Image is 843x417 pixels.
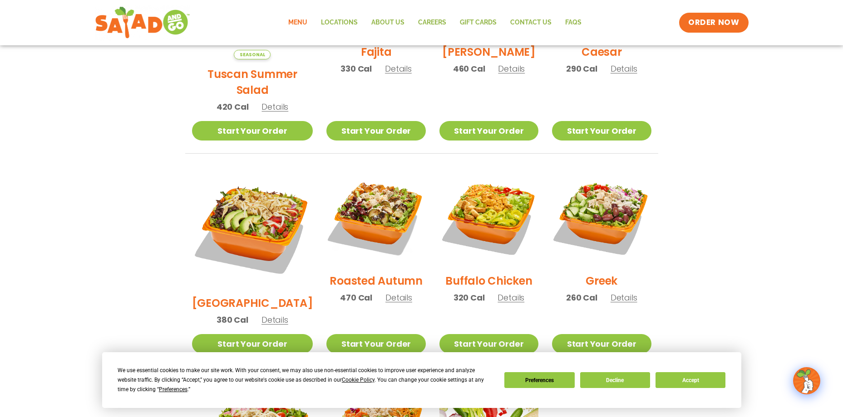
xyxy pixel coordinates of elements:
a: Contact Us [503,12,558,33]
h2: Caesar [582,44,622,60]
h2: Roasted Autumn [330,273,423,289]
a: GIFT CARDS [453,12,503,33]
span: Cookie Policy [342,377,375,383]
span: Details [611,292,637,303]
img: wpChatIcon [794,368,819,393]
img: Product photo for Greek Salad [552,167,651,266]
div: Cookie Consent Prompt [102,352,741,408]
a: FAQs [558,12,588,33]
h2: [GEOGRAPHIC_DATA] [192,295,313,311]
span: 380 Cal [217,314,248,326]
span: 330 Cal [340,63,372,75]
h2: Buffalo Chicken [445,273,532,289]
button: Decline [580,372,650,388]
span: Details [498,63,525,74]
a: Careers [411,12,453,33]
span: Seasonal [234,50,271,59]
span: Details [611,63,637,74]
span: Details [261,101,288,112]
nav: Menu [281,12,588,33]
a: Start Your Order [192,334,313,354]
span: 290 Cal [566,63,597,75]
a: Locations [314,12,365,33]
button: Accept [656,372,725,388]
img: new-SAG-logo-768×292 [95,5,191,41]
a: Start Your Order [552,121,651,141]
span: Details [385,63,412,74]
a: Start Your Order [326,121,425,141]
span: ORDER NOW [688,17,739,28]
h2: Fajita [361,44,392,60]
a: Start Your Order [439,334,538,354]
a: Start Your Order [552,334,651,354]
h2: Greek [586,273,617,289]
span: Details [385,292,412,303]
img: Product photo for Buffalo Chicken Salad [439,167,538,266]
img: Product photo for BBQ Ranch Salad [192,167,313,288]
h2: [PERSON_NAME] [442,44,536,60]
span: 320 Cal [454,291,485,304]
h2: Tuscan Summer Salad [192,66,313,98]
a: Start Your Order [192,121,313,141]
a: Menu [281,12,314,33]
a: About Us [365,12,411,33]
span: 260 Cal [566,291,597,304]
a: Start Your Order [439,121,538,141]
span: 470 Cal [340,291,372,304]
span: 420 Cal [217,101,249,113]
span: Details [261,314,288,325]
span: 460 Cal [453,63,485,75]
a: ORDER NOW [679,13,748,33]
button: Preferences [504,372,574,388]
div: We use essential cookies to make our site work. With your consent, we may also use non-essential ... [118,366,493,394]
span: Details [498,292,524,303]
a: Start Your Order [326,334,425,354]
img: Product photo for Roasted Autumn Salad [326,167,425,266]
span: Preferences [159,386,187,393]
